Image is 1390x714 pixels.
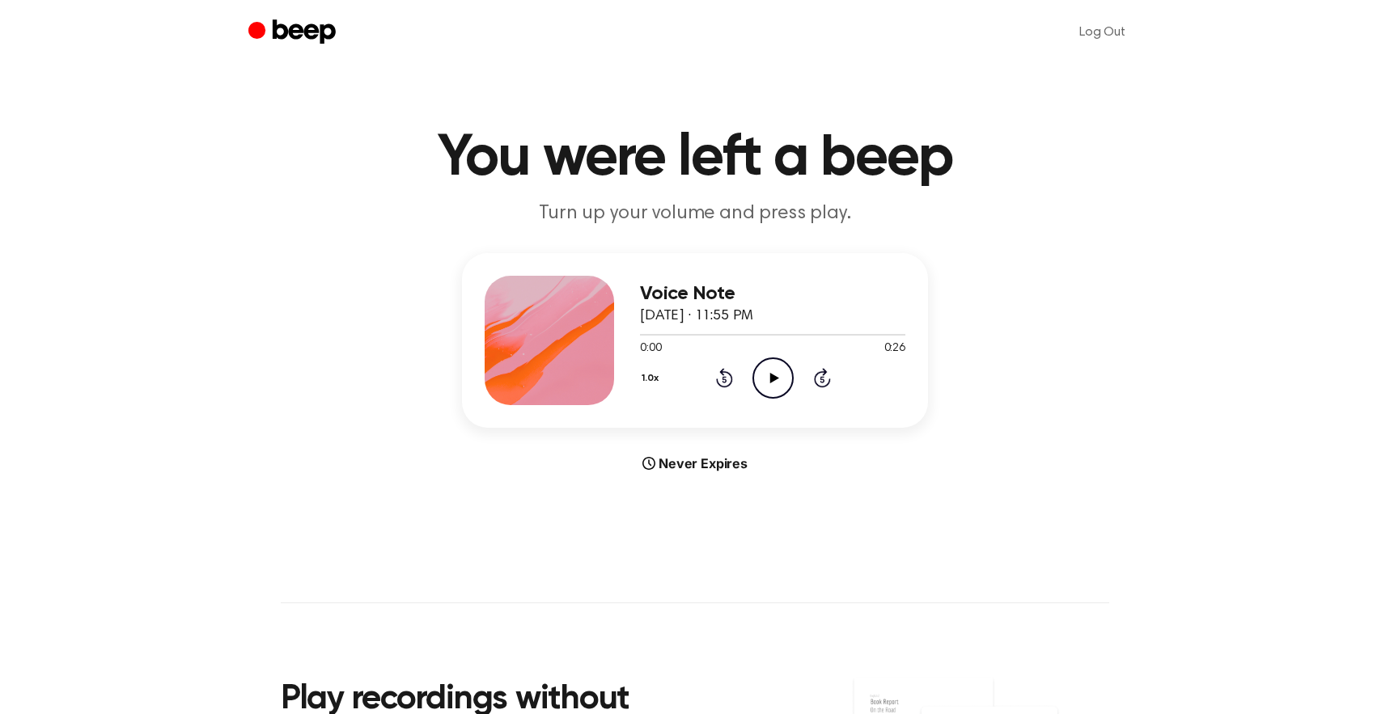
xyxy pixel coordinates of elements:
[640,309,753,323] span: [DATE] · 11:55 PM
[640,340,661,357] span: 0:00
[248,17,340,49] a: Beep
[384,201,1006,227] p: Turn up your volume and press play.
[884,340,905,357] span: 0:26
[640,283,905,305] h3: Voice Note
[1063,13,1142,52] a: Log Out
[462,454,928,473] div: Never Expires
[281,129,1109,188] h1: You were left a beep
[640,365,665,392] button: 1.0x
